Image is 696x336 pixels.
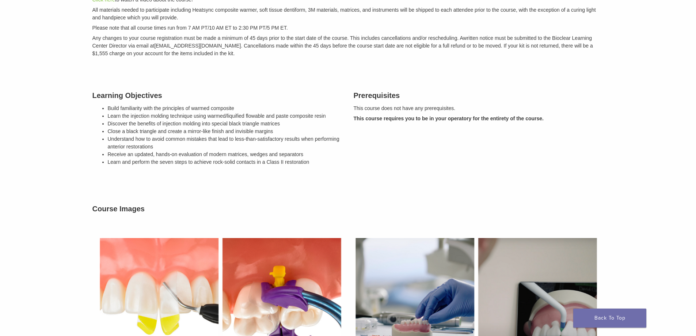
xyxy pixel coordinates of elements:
[108,135,343,151] li: Understand how to avoid common mistakes that lead to less-than-satisfactory results when performi...
[92,6,604,22] p: All materials needed to participate including Heatsync composite warmer, soft tissue dentiform, 3...
[108,120,343,128] li: Discover the benefits of injection molding into special black triangle matrices
[92,90,343,101] h3: Learning Objectives
[354,116,544,121] strong: This course requires you to be in your operatory for the entirety of the course.
[108,105,343,112] li: Build familiarity with the principles of warmed composite
[108,158,343,166] li: Learn and perform the seven steps to achieve rock-solid contacts in a Class II restoration
[92,35,463,41] span: Any changes to your course registration must be made a minimum of 45 days prior to the start date...
[92,35,593,56] em: written notice must be submitted to the Bioclear Learning Center Director via email at [EMAIL_ADD...
[92,24,604,32] p: Please note that all course times run from 7 AM PT/10 AM ET to 2:30 PM PT/5 PM ET.
[354,105,604,112] p: This course does not have any prerequisites.
[108,112,343,120] li: Learn the injection molding technique using warmed/liquified flowable and paste composite resin
[354,90,604,101] h3: Prerequisites
[92,203,604,214] h3: Course Images
[108,151,343,158] li: Receive an updated, hands-on evaluation of modern matrices, wedges and separators
[573,309,646,328] a: Back To Top
[108,128,343,135] li: Close a black triangle and create a mirror-like finish and invisible margins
